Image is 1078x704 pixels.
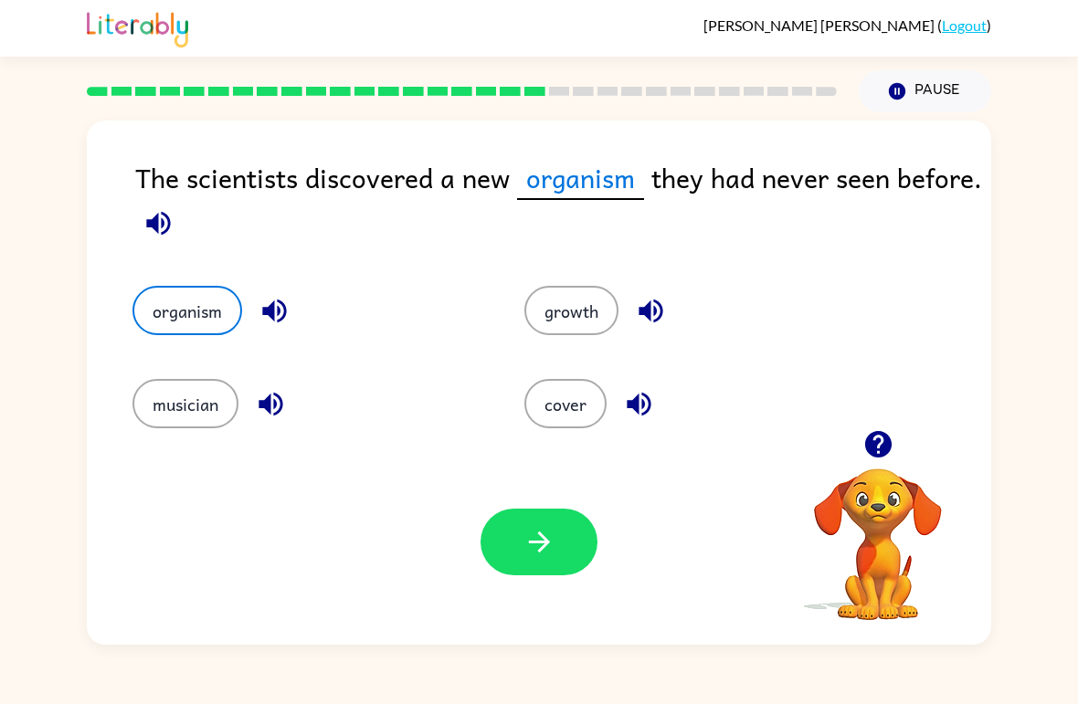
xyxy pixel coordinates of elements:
a: Logout [942,16,987,34]
img: Literably [87,7,188,47]
video: Your browser must support playing .mp4 files to use Literably. Please try using another browser. [787,440,969,623]
button: musician [132,379,238,428]
button: cover [524,379,607,428]
button: Pause [859,70,991,112]
span: [PERSON_NAME] [PERSON_NAME] [703,16,937,34]
button: growth [524,286,618,335]
div: ( ) [703,16,991,34]
div: The scientists discovered a new they had never seen before. [135,157,991,249]
span: organism [517,157,644,200]
button: organism [132,286,242,335]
